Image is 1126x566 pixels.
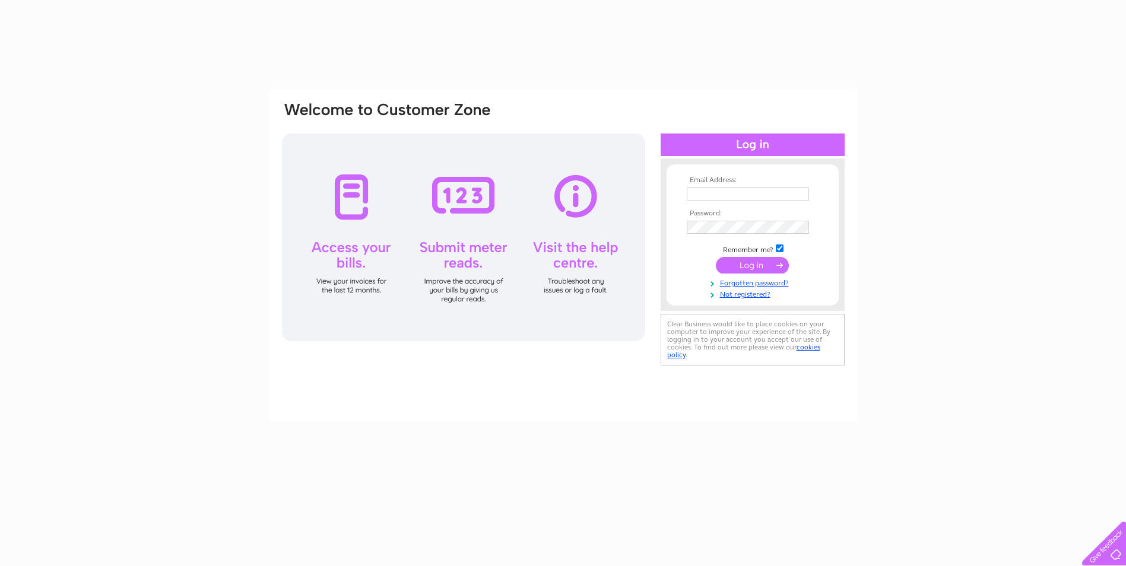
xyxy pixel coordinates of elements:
[716,257,789,274] input: Submit
[684,176,821,185] th: Email Address:
[667,343,820,359] a: cookies policy
[661,314,845,365] div: Clear Business would like to place cookies on your computer to improve your experience of the sit...
[684,243,821,255] td: Remember me?
[687,276,821,288] a: Forgotten password?
[687,288,821,299] a: Not registered?
[684,209,821,218] th: Password:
